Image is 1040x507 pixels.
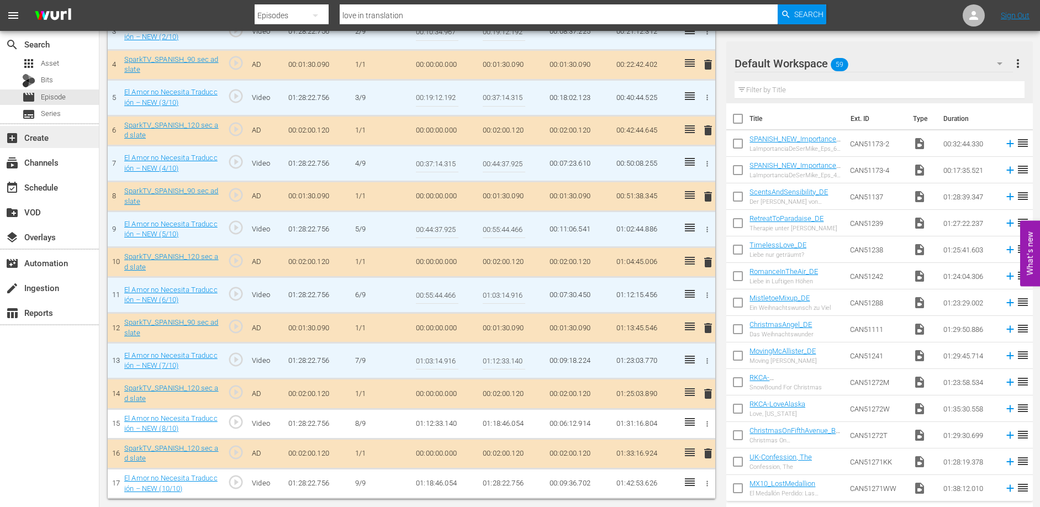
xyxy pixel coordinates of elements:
[913,349,926,362] span: Video
[478,468,545,498] td: 01:28:22.756
[22,91,35,104] span: Episode
[284,146,351,182] td: 01:28:22.756
[545,313,612,343] td: 00:01:30.090
[108,379,120,409] td: 14
[1004,191,1016,203] svg: Add to Episode
[749,172,841,179] div: LaImportanciaDeSerMike_Eps_4-6
[411,379,478,409] td: 00:00:00.000
[284,50,351,80] td: 00:01:30.090
[612,14,679,50] td: 00:21:12.312
[913,270,926,283] span: Video
[1011,50,1025,77] button: more_vert
[545,182,612,212] td: 00:01:30.090
[939,289,1000,316] td: 01:23:29.002
[124,88,218,107] a: El Amor no Necesita Traducción – NEW (3/10)
[478,182,545,212] td: 00:01:30.090
[108,182,120,212] td: 8
[846,263,909,289] td: CAN51242
[228,444,244,461] span: play_circle_outline
[351,14,411,50] td: 2/9
[794,4,823,24] span: Search
[228,154,244,170] span: play_circle_outline
[749,320,812,329] a: ChristmasAngel_DE
[749,331,814,338] div: Das Weihnachtswunder
[351,468,411,498] td: 9/9
[749,135,841,151] a: SPANISH_NEW_ImportanceOfBeingMike_Eps_6-10
[612,182,679,212] td: 00:51:38.345
[749,463,812,471] div: Confession, The
[939,157,1000,183] td: 00:17:35.521
[1004,323,1016,335] svg: Add to Episode
[701,256,715,269] span: delete
[41,108,61,119] span: Series
[749,103,843,134] th: Title
[846,157,909,183] td: CAN51173-4
[846,342,909,369] td: CAN51241
[545,14,612,50] td: 00:08:37.225
[1004,270,1016,282] svg: Add to Episode
[749,188,828,196] a: ScentsAndSensibility_DE
[247,50,284,80] td: AD
[701,188,715,204] button: delete
[247,343,284,379] td: Video
[545,343,612,379] td: 00:09:18.224
[612,80,679,115] td: 00:40:44.525
[247,146,284,182] td: Video
[545,468,612,498] td: 00:09:36.702
[228,286,244,302] span: play_circle_outline
[906,103,937,134] th: Type
[124,286,218,304] a: El Amor no Necesita Traducción – NEW (6/10)
[411,115,478,145] td: 00:00:00.000
[478,409,545,439] td: 01:18:46.054
[6,307,19,320] span: Reports
[108,80,120,115] td: 5
[22,108,35,121] span: Series
[228,219,244,236] span: play_circle_outline
[701,124,715,137] span: delete
[1016,136,1030,150] span: reorder
[612,277,679,313] td: 01:12:15.456
[27,3,80,29] img: ans4CAIJ8jUAAAAAAAAAAAAAAAAAAAAAAAAgQb4GAAAAAAAAAAAAAAAAAAAAAAAAJMjXAAAAAAAAAAAAAAAAAAAAAAAAgAT5G...
[846,236,909,263] td: CAN51238
[6,257,19,270] span: movie_filter
[939,369,1000,395] td: 01:23:58.534
[6,282,19,295] span: Ingestion
[749,214,823,223] a: RetreatToParadaise_DE
[284,409,351,439] td: 01:28:22.756
[749,161,841,178] a: SPANISH_NEW_ImportanceOfBeingMike_Eps_4-6
[6,231,19,244] span: layers
[351,212,411,247] td: 5/9
[124,55,218,74] a: SparkTV_SPANISH_90 sec ad slate
[749,304,831,311] div: Ein Weihnachtswunsch zu Viel
[846,316,909,342] td: CAN51111
[284,277,351,313] td: 01:28:22.756
[1016,216,1030,229] span: reorder
[913,190,926,203] span: Video
[612,468,679,498] td: 01:42:53.626
[284,247,351,277] td: 00:02:00.120
[844,103,906,134] th: Ext. ID
[846,448,909,475] td: CAN51271KK
[284,439,351,468] td: 00:02:00.120
[41,58,59,69] span: Asset
[749,145,841,152] div: LaImportanciaDeSerMike_Eps_6-10
[701,321,715,335] span: delete
[749,373,830,390] a: RKCA-SnowBoundForChristmas
[612,379,679,409] td: 01:25:03.890
[701,447,715,460] span: delete
[939,342,1000,369] td: 01:29:45.714
[478,115,545,145] td: 00:02:00.120
[351,115,411,145] td: 1/1
[108,277,120,313] td: 11
[846,369,909,395] td: CAN51272M
[351,80,411,115] td: 3/9
[108,409,120,439] td: 15
[913,323,926,336] span: Video
[124,414,218,433] a: El Amor no Necesita Traducción – NEW (8/10)
[351,182,411,212] td: 1/1
[351,379,411,409] td: 1/1
[939,263,1000,289] td: 01:24:04.306
[1011,57,1025,70] span: more_vert
[1004,376,1016,388] svg: Add to Episode
[913,163,926,177] span: Video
